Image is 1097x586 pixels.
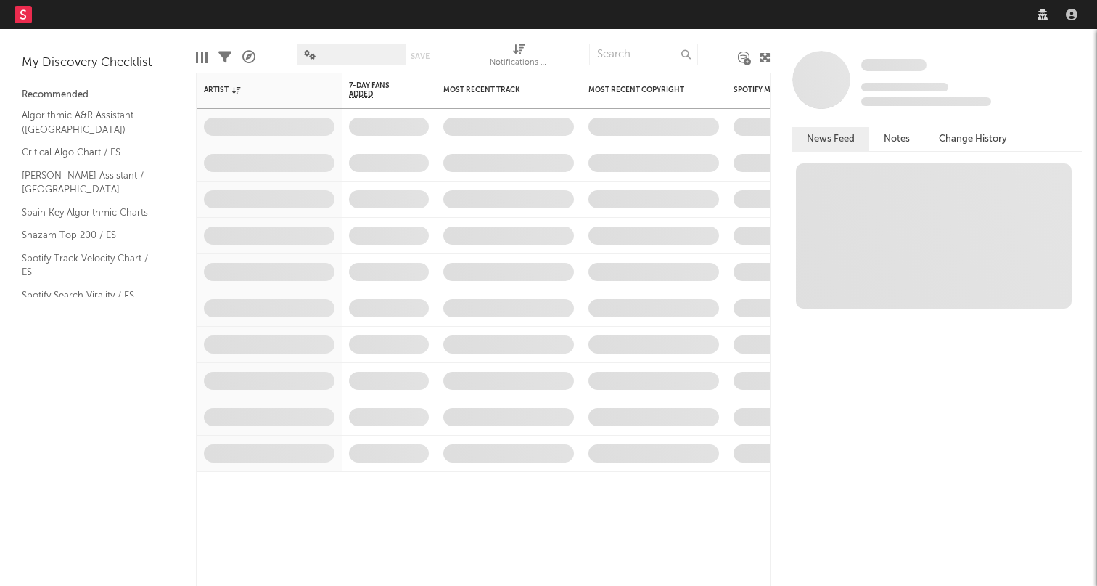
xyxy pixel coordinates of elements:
[349,81,407,99] span: 7-Day Fans Added
[22,205,160,221] a: Spain Key Algorithmic Charts
[22,168,160,198] a: [PERSON_NAME] Assistant / [GEOGRAPHIC_DATA]
[218,36,231,78] div: Filters
[196,36,208,78] div: Edit Columns
[204,86,313,94] div: Artist
[490,54,548,72] div: Notifications (Artist)
[242,36,255,78] div: A&R Pipeline
[861,97,991,106] span: 0 fans last week
[869,127,924,151] button: Notes
[22,288,160,304] a: Spotify Search Virality / ES
[411,52,430,60] button: Save
[588,86,697,94] div: Most Recent Copyright
[490,36,548,78] div: Notifications (Artist)
[861,83,948,91] span: Tracking Since: [DATE]
[22,227,160,243] a: Shazam Top 200 / ES
[589,44,698,65] input: Search...
[734,86,842,94] div: Spotify Monthly Listeners
[22,145,160,160] a: Critical Algo Chart / ES
[443,86,552,94] div: Most Recent Track
[861,59,927,71] span: Some Artist
[924,127,1022,151] button: Change History
[861,58,927,73] a: Some Artist
[22,86,174,104] div: Recommended
[22,107,160,137] a: Algorithmic A&R Assistant ([GEOGRAPHIC_DATA])
[22,54,174,72] div: My Discovery Checklist
[22,251,160,280] a: Spotify Track Velocity Chart / ES
[792,127,869,151] button: News Feed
